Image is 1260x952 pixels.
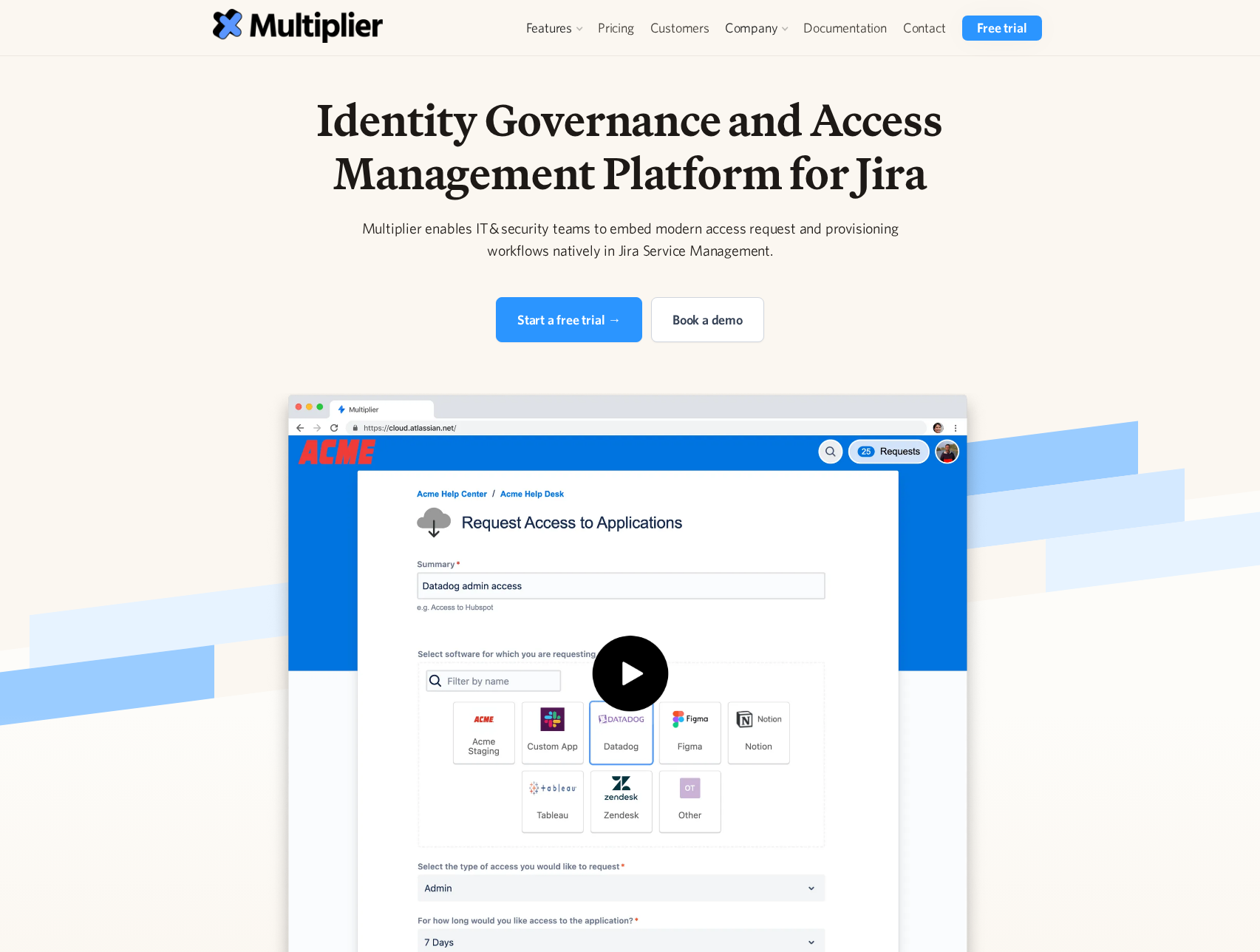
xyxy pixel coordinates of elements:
a: Pricing [590,16,642,41]
a: Documentation [795,16,894,41]
a: Contact [895,16,954,41]
a: Start a free trial → [496,297,642,342]
div: Start a free trial → [517,310,621,330]
div: Multiplier enables IT & security teams to embed modern access request and provisioning workflows ... [347,217,914,262]
a: Free trial [962,16,1041,41]
a: Customers [642,16,718,41]
div: Company [725,19,778,37]
div: Features [526,19,572,37]
div: Book a demo [672,310,743,330]
h1: Identity Governance and Access Management Platform for Jira [252,93,1009,200]
a: Book a demo [651,297,764,342]
img: Play icon [583,636,678,730]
